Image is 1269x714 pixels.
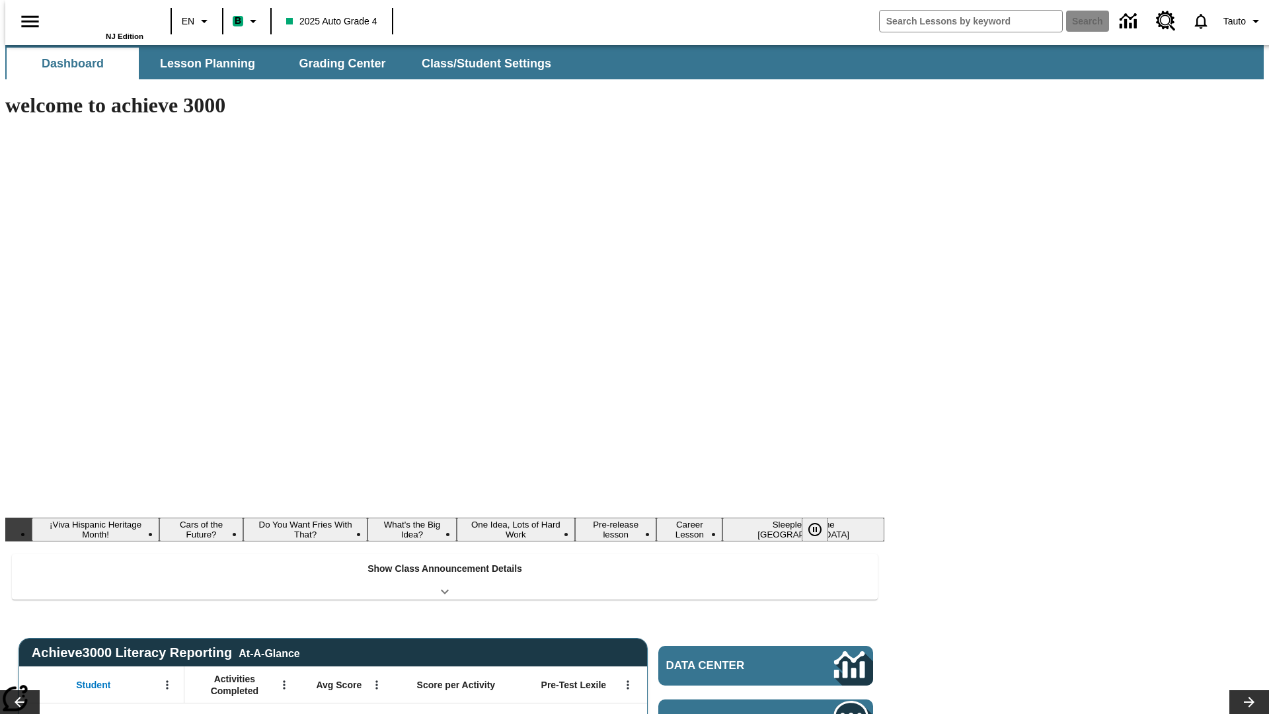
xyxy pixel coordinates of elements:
div: Pause [802,518,841,541]
button: Slide 6 Pre-release lesson [575,518,656,541]
button: Open Menu [367,675,387,695]
span: Activities Completed [191,673,278,697]
span: Tauto [1223,15,1246,28]
button: Slide 1 ¡Viva Hispanic Heritage Month! [32,518,159,541]
span: Score per Activity [417,679,496,691]
span: 2025 Auto Grade 4 [286,15,377,28]
a: Resource Center, Will open in new tab [1148,3,1184,39]
span: Avg Score [316,679,362,691]
button: Lesson Planning [141,48,274,79]
button: Slide 7 Career Lesson [656,518,722,541]
button: Profile/Settings [1218,9,1269,33]
a: Data Center [1112,3,1148,40]
input: search field [880,11,1062,32]
button: Slide 8 Sleepless in the Animal Kingdom [722,518,884,541]
h1: welcome to achieve 3000 [5,93,884,118]
a: Data Center [658,646,873,686]
div: SubNavbar [5,48,563,79]
div: At-A-Glance [239,645,299,660]
span: Data Center [666,659,790,672]
button: Slide 2 Cars of the Future? [159,518,243,541]
a: Notifications [1184,4,1218,38]
button: Class/Student Settings [411,48,562,79]
span: NJ Edition [106,32,143,40]
button: Open Menu [157,675,177,695]
button: Language: EN, Select a language [176,9,218,33]
div: Home [58,5,143,40]
span: Pre-Test Lexile [541,679,607,691]
span: Student [76,679,110,691]
div: Show Class Announcement Details [12,554,878,600]
button: Slide 4 What's the Big Idea? [367,518,456,541]
button: Open Menu [274,675,294,695]
button: Open side menu [11,2,50,41]
button: Lesson carousel, Next [1229,690,1269,714]
button: Dashboard [7,48,139,79]
button: Slide 5 One Idea, Lots of Hard Work [457,518,576,541]
span: EN [182,15,194,28]
span: B [235,13,241,29]
button: Slide 3 Do You Want Fries With That? [243,518,367,541]
button: Grading Center [276,48,408,79]
p: Show Class Announcement Details [367,562,522,576]
button: Open Menu [618,675,638,695]
div: SubNavbar [5,45,1264,79]
button: Pause [802,518,828,541]
span: Achieve3000 Literacy Reporting [32,645,300,660]
button: Boost Class color is mint green. Change class color [227,9,266,33]
a: Home [58,6,143,32]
